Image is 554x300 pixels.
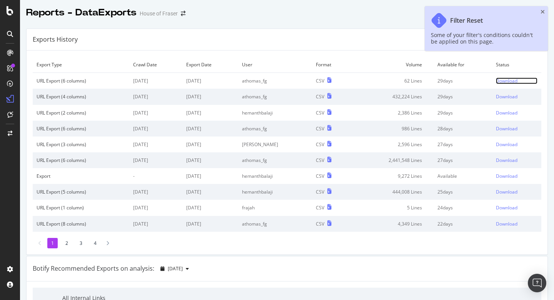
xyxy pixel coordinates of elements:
[496,78,537,84] a: Download
[238,73,312,89] td: athomas_fg
[496,173,537,179] a: Download
[312,57,352,73] td: Format
[62,238,72,248] li: 2
[496,189,517,195] div: Download
[129,200,182,216] td: [DATE]
[496,93,517,100] div: Download
[434,216,492,232] td: 22 days
[437,173,488,179] div: Available
[37,157,125,163] div: URL Export (6 columns)
[496,110,537,116] a: Download
[316,157,324,163] div: CSV
[496,141,537,148] a: Download
[352,57,434,73] td: Volume
[181,11,185,16] div: arrow-right-arrow-left
[140,10,178,17] div: House of Fraser
[434,73,492,89] td: 29 days
[352,152,434,168] td: 2,441,548 Lines
[238,184,312,200] td: hemanthbalaji
[352,89,434,104] td: 432,224 Lines
[316,221,324,227] div: CSV
[129,168,182,184] td: -
[129,89,182,104] td: [DATE]
[129,105,182,121] td: [DATE]
[352,216,434,232] td: 4,349 Lines
[37,93,125,100] div: URL Export (4 columns)
[496,125,537,132] a: Download
[352,73,434,89] td: 62 Lines
[182,184,238,200] td: [DATE]
[316,189,324,195] div: CSV
[431,32,534,45] div: Some of your filter's conditions couldn't be applied on this page.
[352,105,434,121] td: 2,386 Lines
[129,121,182,137] td: [DATE]
[541,9,545,15] div: close toast
[434,137,492,152] td: 27 days
[26,6,137,19] div: Reports - DataExports
[238,105,312,121] td: hemanthbalaji
[496,93,537,100] a: Download
[33,35,78,44] div: Exports History
[434,184,492,200] td: 25 days
[496,157,537,163] a: Download
[76,238,86,248] li: 3
[434,152,492,168] td: 27 days
[238,200,312,216] td: frajah
[316,141,324,148] div: CSV
[238,89,312,104] td: athomas_fg
[182,121,238,137] td: [DATE]
[434,57,492,73] td: Available for
[434,105,492,121] td: 29 days
[37,110,125,116] div: URL Export (2 columns)
[37,189,125,195] div: URL Export (5 columns)
[496,157,517,163] div: Download
[182,57,238,73] td: Export Date
[129,73,182,89] td: [DATE]
[450,17,483,24] div: Filter Reset
[129,137,182,152] td: [DATE]
[434,89,492,104] td: 29 days
[496,204,537,211] a: Download
[157,263,192,275] button: [DATE]
[528,274,546,292] div: Open Intercom Messenger
[182,137,238,152] td: [DATE]
[434,200,492,216] td: 24 days
[182,89,238,104] td: [DATE]
[33,57,129,73] td: Export Type
[352,168,434,184] td: 9,272 Lines
[182,73,238,89] td: [DATE]
[182,216,238,232] td: [DATE]
[434,121,492,137] td: 28 days
[496,221,517,227] div: Download
[238,152,312,168] td: athomas_fg
[33,264,154,273] div: Botify Recommended Exports on analysis:
[316,125,324,132] div: CSV
[182,105,238,121] td: [DATE]
[352,184,434,200] td: 444,008 Lines
[316,93,324,100] div: CSV
[37,78,125,84] div: URL Export (6 columns)
[316,173,324,179] div: CSV
[316,78,324,84] div: CSV
[316,110,324,116] div: CSV
[182,152,238,168] td: [DATE]
[129,152,182,168] td: [DATE]
[182,200,238,216] td: [DATE]
[496,189,537,195] a: Download
[37,204,125,211] div: URL Export (1 column)
[238,168,312,184] td: hemanthbalaji
[129,57,182,73] td: Crawl Date
[496,204,517,211] div: Download
[47,238,58,248] li: 1
[238,121,312,137] td: athomas_fg
[182,168,238,184] td: [DATE]
[496,78,517,84] div: Download
[496,125,517,132] div: Download
[37,125,125,132] div: URL Export (6 columns)
[238,216,312,232] td: athomas_fg
[352,121,434,137] td: 986 Lines
[90,238,100,248] li: 4
[316,204,324,211] div: CSV
[496,141,517,148] div: Download
[352,200,434,216] td: 5 Lines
